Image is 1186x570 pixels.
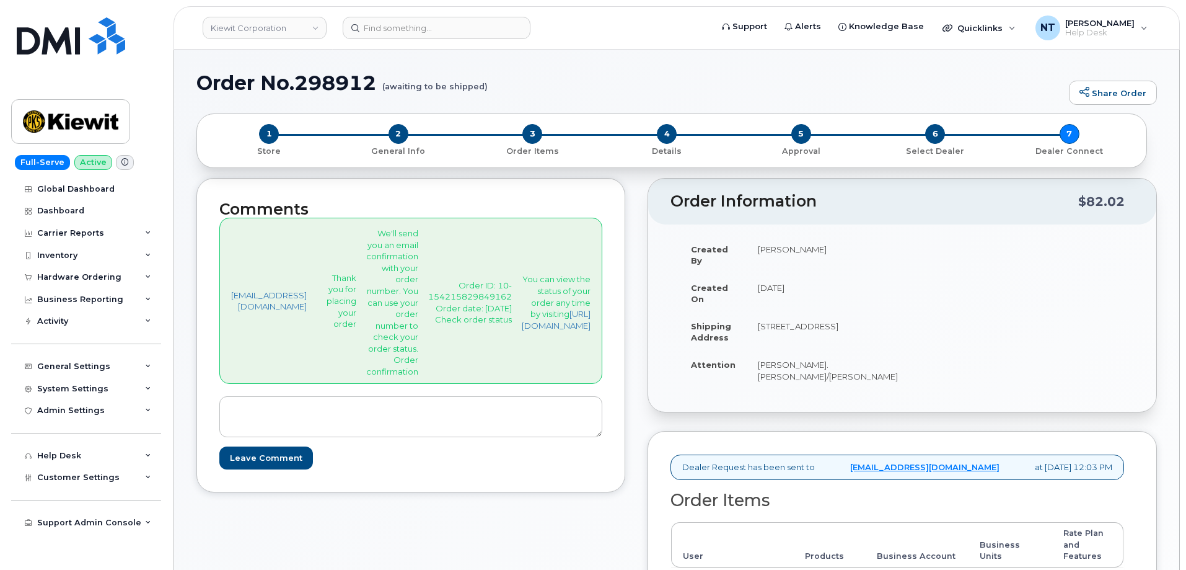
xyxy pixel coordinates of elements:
[522,274,591,331] p: You can view the status of your order any time by visiting
[366,228,418,377] p: We'll send you an email confirmation with your order number. You can use your order number to che...
[231,290,307,313] a: [EMAIL_ADDRESS][DOMAIN_NAME]
[336,146,461,157] p: General Info
[207,144,332,157] a: 1 Store
[522,124,542,144] span: 3
[219,447,313,470] input: Leave Comment
[791,124,811,144] span: 5
[747,351,909,390] td: [PERSON_NAME].[PERSON_NAME]/[PERSON_NAME]
[691,244,728,266] strong: Created By
[747,236,909,274] td: [PERSON_NAME]
[866,522,969,568] th: Business Account
[670,455,1124,480] div: Dealer Request has been sent to at [DATE] 12:03 PM
[925,124,945,144] span: 6
[219,201,602,218] h2: Comments
[794,522,866,568] th: Products
[868,144,1003,157] a: 6 Select Dealer
[389,124,408,144] span: 2
[670,491,1124,510] h2: Order Items
[747,313,909,351] td: [STREET_ADDRESS]
[605,146,729,157] p: Details
[691,321,731,343] strong: Shipping Address
[1078,190,1125,213] div: $82.02
[327,272,356,330] p: Thank you for placing your order
[259,124,279,144] span: 1
[212,146,327,157] p: Store
[522,309,591,331] a: [URL][DOMAIN_NAME]
[739,146,863,157] p: Approval
[671,522,794,568] th: User
[470,146,595,157] p: Order Items
[969,522,1052,568] th: Business Units
[1069,81,1157,105] a: Share Order
[196,72,1063,94] h1: Order No.298912
[747,274,909,313] td: [DATE]
[332,144,466,157] a: 2 General Info
[873,146,998,157] p: Select Dealer
[734,144,868,157] a: 5 Approval
[850,461,999,473] a: [EMAIL_ADDRESS][DOMAIN_NAME]
[691,283,728,305] strong: Created On
[600,144,734,157] a: 4 Details
[382,72,488,91] small: (awaiting to be shipped)
[1052,522,1123,568] th: Rate Plan and Features
[657,124,677,144] span: 4
[428,280,512,326] p: Order ID: 10-154215829849162 Order date: [DATE] Check order status
[691,360,736,370] strong: Attention
[465,144,600,157] a: 3 Order Items
[670,193,1078,210] h2: Order Information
